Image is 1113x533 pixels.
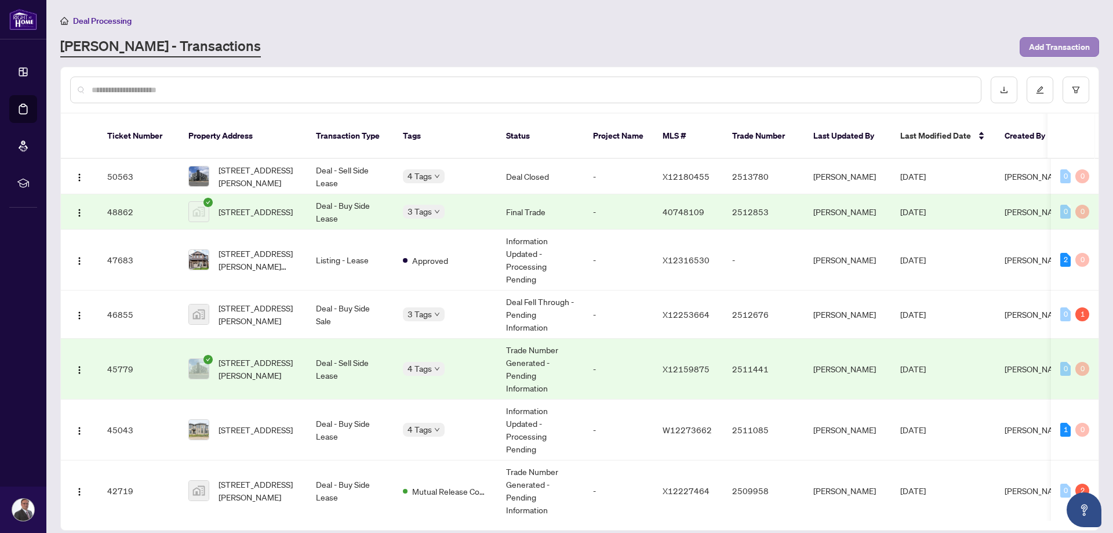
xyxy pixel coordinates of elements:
img: thumbnail-img [189,481,209,501]
td: 2511441 [723,339,804,400]
td: Information Updated - Processing Pending [497,400,584,461]
td: Deal - Buy Side Lease [307,461,394,521]
div: 0 [1060,484,1071,498]
td: [PERSON_NAME] [804,159,891,194]
span: [STREET_ADDRESS][PERSON_NAME][PERSON_NAME] [219,247,297,273]
img: Logo [75,426,84,436]
td: [PERSON_NAME] [804,291,891,339]
td: Deal - Buy Side Sale [307,291,394,339]
button: Add Transaction [1020,37,1099,57]
img: logo [9,9,37,30]
span: Add Transaction [1029,38,1090,56]
img: thumbnail-img [189,304,209,324]
span: [PERSON_NAME] [1005,485,1067,496]
td: Deal Fell Through - Pending Information [497,291,584,339]
td: 42719 [98,461,179,521]
div: 0 [1075,423,1089,437]
span: down [434,209,440,215]
div: 0 [1075,169,1089,183]
div: 2 [1075,484,1089,498]
span: 40748109 [663,206,704,217]
td: - [584,461,653,521]
span: X12227464 [663,485,710,496]
td: Deal - Buy Side Lease [307,400,394,461]
td: [PERSON_NAME] [804,194,891,230]
th: Tags [394,114,497,159]
td: [PERSON_NAME] [804,230,891,291]
div: 0 [1060,307,1071,321]
span: Deal Processing [73,16,132,26]
td: Information Updated - Processing Pending [497,230,584,291]
span: home [60,17,68,25]
div: 0 [1075,205,1089,219]
span: [STREET_ADDRESS][PERSON_NAME] [219,302,297,327]
span: [DATE] [900,206,926,217]
span: X12159875 [663,364,710,374]
div: 0 [1060,169,1071,183]
td: - [584,159,653,194]
img: Profile Icon [12,499,34,521]
td: 2512676 [723,291,804,339]
span: filter [1072,86,1080,94]
td: - [584,194,653,230]
button: Logo [70,167,89,186]
div: 0 [1060,362,1071,376]
td: 2512853 [723,194,804,230]
img: thumbnail-img [189,166,209,186]
span: [STREET_ADDRESS][PERSON_NAME] [219,478,297,503]
img: thumbnail-img [189,202,209,222]
span: download [1000,86,1008,94]
button: edit [1027,77,1053,103]
td: [PERSON_NAME] [804,461,891,521]
span: [STREET_ADDRESS] [219,205,293,218]
td: Trade Number Generated - Pending Information [497,461,584,521]
th: Project Name [584,114,653,159]
td: Deal - Sell Side Lease [307,159,394,194]
button: Logo [70,251,89,269]
td: - [584,230,653,291]
button: Logo [70,420,89,439]
span: [STREET_ADDRESS] [219,423,293,436]
td: [PERSON_NAME] [804,339,891,400]
img: Logo [75,256,84,266]
td: 48862 [98,194,179,230]
th: MLS # [653,114,723,159]
td: Deal - Buy Side Lease [307,194,394,230]
div: 2 [1060,253,1071,267]
td: 2509958 [723,461,804,521]
td: 2513780 [723,159,804,194]
th: Status [497,114,584,159]
span: [STREET_ADDRESS][PERSON_NAME] [219,164,297,189]
td: [PERSON_NAME] [804,400,891,461]
span: 3 Tags [408,307,432,321]
span: Last Modified Date [900,129,971,142]
button: Logo [70,481,89,500]
span: 4 Tags [408,362,432,375]
span: 3 Tags [408,205,432,218]
span: W12273662 [663,425,712,435]
div: 0 [1075,253,1089,267]
span: [DATE] [900,171,926,182]
td: - [584,339,653,400]
td: 50563 [98,159,179,194]
span: [DATE] [900,485,926,496]
td: 45043 [98,400,179,461]
th: Created By [995,114,1065,159]
div: 1 [1060,423,1071,437]
td: Deal - Sell Side Lease [307,339,394,400]
td: 45779 [98,339,179,400]
span: [DATE] [900,255,926,265]
td: - [584,291,653,339]
th: Last Modified Date [891,114,995,159]
button: Logo [70,305,89,324]
span: [PERSON_NAME] [1005,206,1067,217]
div: 0 [1060,205,1071,219]
span: [DATE] [900,309,926,320]
span: down [434,366,440,372]
span: [PERSON_NAME] [1005,364,1067,374]
span: X12316530 [663,255,710,265]
button: Open asap [1067,492,1101,527]
td: Deal Closed [497,159,584,194]
span: down [434,173,440,179]
td: Listing - Lease [307,230,394,291]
